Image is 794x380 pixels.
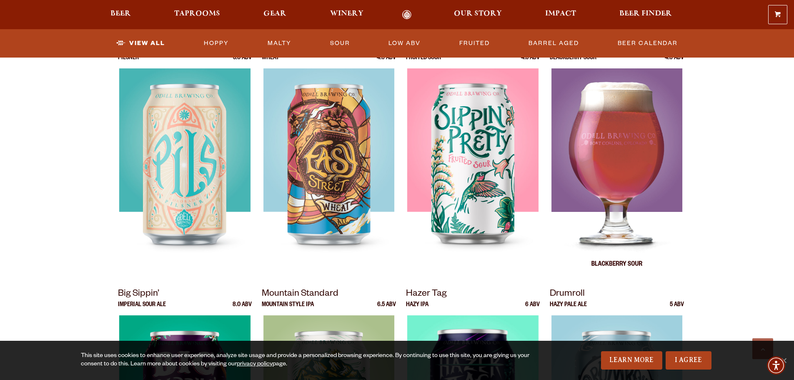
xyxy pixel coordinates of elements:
[767,356,785,375] div: Accessibility Menu
[237,361,273,368] a: privacy policy
[391,10,423,20] a: Odell Home
[550,302,587,315] p: Hazy Pale Ale
[406,302,428,315] p: Hazy IPA
[113,34,168,53] a: View All
[666,351,711,370] a: I Agree
[264,34,295,53] a: Malty
[325,10,369,20] a: Winery
[262,55,279,68] p: Wheat
[233,302,252,315] p: 8.0 ABV
[169,10,225,20] a: Taprooms
[551,68,682,277] img: Sippin’ Blackberry
[406,55,441,68] p: Fruited Sour
[262,287,396,302] p: Mountain Standard
[110,10,131,17] span: Beer
[456,34,493,53] a: Fruited
[665,55,684,68] p: 4.6 ABV
[752,338,773,359] a: Scroll to top
[550,55,596,68] p: Blackberry Sour
[118,55,139,68] p: Pilsner
[619,10,672,17] span: Beer Finder
[614,10,677,20] a: Beer Finder
[550,287,684,302] p: Drumroll
[377,302,396,315] p: 6.5 ABV
[525,302,540,315] p: 6 ABV
[521,55,540,68] p: 4.5 ABV
[258,10,292,20] a: Gear
[118,40,252,277] a: [PERSON_NAME] Pilsner 5.0 ABV Odell Pils Odell Pils
[407,68,538,277] img: Sippin’ Pretty
[118,287,252,302] p: Big Sippin’
[540,10,581,20] a: Impact
[105,10,136,20] a: Beer
[377,55,396,68] p: 4.6 ABV
[233,55,252,68] p: 5.0 ABV
[385,34,424,53] a: Low ABV
[550,40,684,277] a: Sippin’ Blackberry Blackberry Sour 4.6 ABV Sippin’ Blackberry Sippin’ Blackberry
[119,68,250,277] img: Odell Pils
[330,10,363,17] span: Winery
[262,302,314,315] p: Mountain Style IPA
[601,351,662,370] a: Learn More
[263,68,394,277] img: Easy Street
[545,10,576,17] span: Impact
[406,40,540,277] a: [PERSON_NAME]’ Pretty Fruited Sour 4.5 ABV Sippin’ Pretty Sippin’ Pretty
[262,40,396,277] a: Easy Street Wheat 4.6 ABV Easy Street Easy Street
[454,10,502,17] span: Our Story
[406,287,540,302] p: Hazer Tag
[327,34,353,53] a: Sour
[614,34,681,53] a: Beer Calendar
[81,352,532,369] div: This site uses cookies to enhance user experience, analyze site usage and provide a personalized ...
[263,10,286,17] span: Gear
[200,34,232,53] a: Hoppy
[670,302,684,315] p: 5 ABV
[118,302,166,315] p: Imperial Sour Ale
[174,10,220,17] span: Taprooms
[525,34,582,53] a: Barrel Aged
[448,10,507,20] a: Our Story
